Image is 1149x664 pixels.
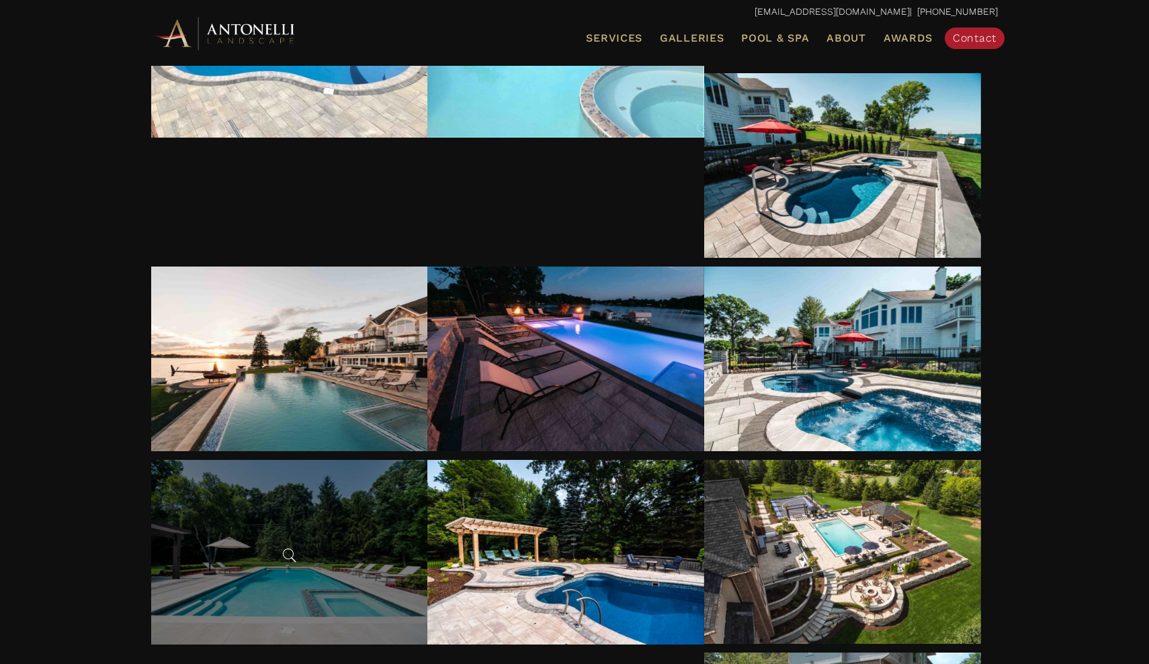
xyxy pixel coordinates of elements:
a: [EMAIL_ADDRESS][DOMAIN_NAME] [755,6,910,17]
span: Awards [884,32,933,44]
a: Galleries [654,30,729,47]
a: Contact [945,28,1005,49]
span: About [826,33,866,44]
a: Services [581,30,648,47]
span: Services [586,33,642,44]
a: Awards [878,30,938,47]
p: | [PHONE_NUMBER] [151,3,998,21]
span: Contact [953,32,996,44]
a: Pool & Spa [736,30,814,47]
img: Antonelli Horizontal Logo [151,15,299,52]
a: About [821,30,871,47]
span: Galleries [660,32,724,44]
span: Pool & Spa [741,32,809,44]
